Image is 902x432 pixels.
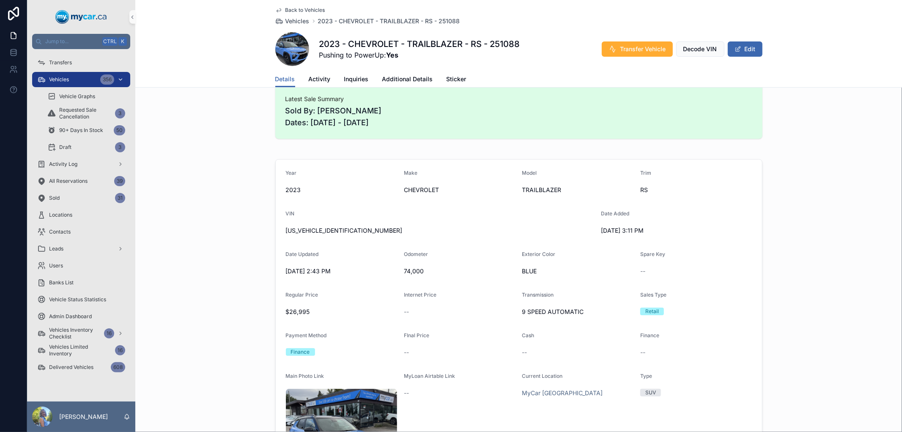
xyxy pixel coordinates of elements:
[42,140,130,155] a: Draft3
[344,72,369,88] a: Inquiries
[114,176,125,186] div: 39
[286,186,398,194] span: 2023
[344,75,369,83] span: Inquiries
[404,170,417,176] span: Make
[49,327,101,340] span: Vehicles Inventory Checklist
[522,308,633,316] span: 9 SPEED AUTOMATIC
[275,7,325,14] a: Back to Vehicles
[640,267,645,275] span: --
[115,142,125,152] div: 3
[447,75,466,83] span: Sticker
[640,170,651,176] span: Trim
[49,279,74,286] span: Banks List
[286,373,324,379] span: Main Photo Link
[645,389,656,396] div: SUV
[640,251,665,257] span: Spare Key
[49,262,63,269] span: Users
[404,186,515,194] span: CHEVROLET
[522,186,633,194] span: TRAILBLAZER
[100,74,114,85] div: 356
[27,49,135,386] div: scrollable content
[522,389,603,397] span: MyCar [GEOGRAPHIC_DATA]
[49,228,71,235] span: Contacts
[404,308,409,316] span: --
[522,267,633,275] span: BLUE
[285,95,752,103] span: Latest Sale Summary
[59,127,103,134] span: 90+ Days In Stock
[111,362,125,372] div: 608
[286,292,318,298] span: Regular Price
[728,41,762,57] button: Edit
[319,38,520,50] h1: 2023 - CHEVROLET - TRAILBLAZER - RS - 251088
[309,72,331,88] a: Activity
[32,309,130,324] a: Admin Dashboard
[318,17,460,25] a: 2023 - CHEVROLET - TRAILBLAZER - RS - 251088
[404,251,428,257] span: Odometer
[59,144,71,151] span: Draft
[601,226,713,235] span: [DATE] 3:11 PM
[49,296,106,303] span: Vehicle Status Statistics
[59,413,108,421] p: [PERSON_NAME]
[104,328,114,338] div: 16
[522,251,556,257] span: Exterior Color
[32,190,130,206] a: Sold31
[683,45,717,53] span: Decode VIN
[309,75,331,83] span: Activity
[382,72,433,88] a: Additional Details
[32,292,130,307] a: Vehicle Status Statistics
[49,313,92,320] span: Admin Dashboard
[32,343,130,358] a: Vehicles Limited Inventory16
[42,106,130,121] a: Requested Sale Cancellation3
[115,345,125,355] div: 16
[286,251,319,257] span: Date Updated
[275,75,295,83] span: Details
[522,373,563,379] span: Current Location
[640,332,659,338] span: Finance
[387,51,399,59] strong: Yes
[602,41,673,57] button: Transfer Vehicle
[49,161,77,168] span: Activity Log
[640,186,752,194] span: RS
[115,108,125,118] div: 3
[640,348,645,357] span: --
[522,170,537,176] span: Model
[115,193,125,203] div: 31
[42,89,130,104] a: Vehicle Graphs
[102,37,118,46] span: Ctrl
[286,308,398,316] span: $26,995
[32,241,130,256] a: Leads
[620,45,666,53] span: Transfer Vehicle
[32,34,130,49] button: Jump to...CtrlK
[286,332,327,338] span: Payment Method
[522,348,527,357] span: --
[404,267,515,275] span: 74,000
[32,360,130,375] a: Delivered Vehicles608
[49,76,69,83] span: Vehicles
[522,292,554,298] span: Transmission
[49,59,72,66] span: Transfers
[319,50,520,60] span: Pushing to PowerUp:
[404,332,429,338] span: FInal Price
[447,72,466,88] a: Sticker
[32,326,130,341] a: Vehicles Inventory Checklist16
[114,125,125,135] div: 50
[32,275,130,290] a: Banks List
[285,105,752,129] span: Sold By: [PERSON_NAME] Dates: [DATE] - [DATE]
[291,348,310,356] div: Finance
[55,10,107,24] img: App logo
[32,55,130,70] a: Transfers
[286,210,295,217] span: VIN
[645,308,659,315] div: Retail
[59,93,95,100] span: Vehicle Graphs
[49,195,60,201] span: Sold
[286,170,297,176] span: Year
[49,245,63,252] span: Leads
[382,75,433,83] span: Additional Details
[32,207,130,223] a: Locations
[676,41,724,57] button: Decode VIN
[59,107,112,120] span: Requested Sale Cancellation
[286,267,398,275] span: [DATE] 2:43 PM
[32,258,130,273] a: Users
[404,373,455,379] span: MyLoan Airtable Link
[275,72,295,88] a: Details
